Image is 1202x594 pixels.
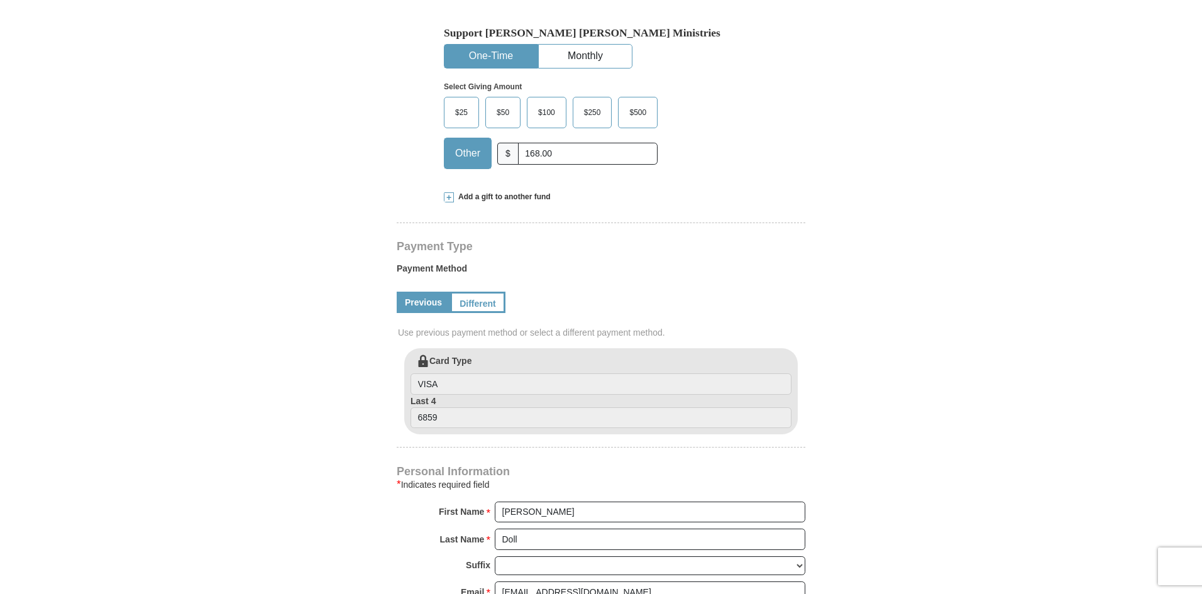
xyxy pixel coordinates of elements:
[532,103,561,122] span: $100
[397,292,450,313] a: Previous
[623,103,653,122] span: $500
[497,143,519,165] span: $
[397,262,805,281] label: Payment Method
[466,556,490,574] strong: Suffix
[440,531,485,548] strong: Last Name
[397,241,805,251] h4: Payment Type
[411,395,791,429] label: Last 4
[411,407,791,429] input: Last 4
[444,45,538,68] button: One-Time
[490,103,516,122] span: $50
[397,477,805,492] div: Indicates required field
[454,192,551,202] span: Add a gift to another fund
[398,326,807,339] span: Use previous payment method or select a different payment method.
[578,103,607,122] span: $250
[450,292,505,313] a: Different
[539,45,632,68] button: Monthly
[411,373,791,395] input: Card Type
[449,103,474,122] span: $25
[444,26,758,40] h5: Support [PERSON_NAME] [PERSON_NAME] Ministries
[411,355,791,395] label: Card Type
[444,82,522,91] strong: Select Giving Amount
[439,503,484,520] strong: First Name
[518,143,658,165] input: Other Amount
[449,144,487,163] span: Other
[397,466,805,476] h4: Personal Information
